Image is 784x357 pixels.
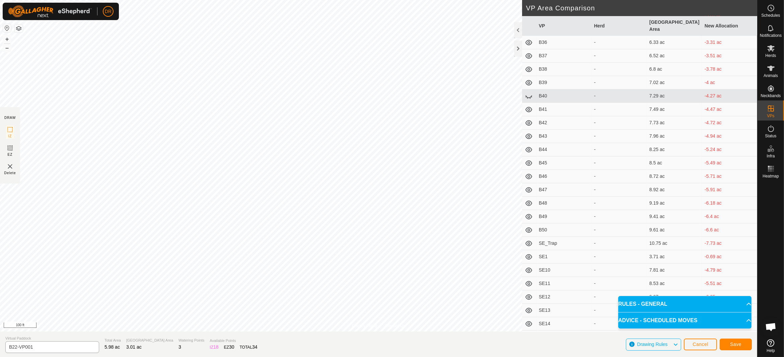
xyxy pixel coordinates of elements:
[702,89,757,103] td: -4.27 ac
[720,339,752,350] button: Save
[647,331,702,344] td: 8.85 ac
[536,304,591,317] td: SE13
[594,146,644,153] div: -
[702,250,757,264] td: -0.69 ac
[594,253,644,260] div: -
[647,76,702,89] td: 7.02 ac
[702,76,757,89] td: -4 ac
[693,342,708,347] span: Cancel
[536,143,591,156] td: B44
[536,103,591,116] td: B41
[229,344,234,350] span: 30
[647,237,702,250] td: 10.75 ac
[594,159,644,166] div: -
[536,63,591,76] td: B38
[760,33,782,38] span: Notifications
[702,210,757,223] td: -6.4 ac
[536,277,591,290] td: SE11
[210,338,257,344] span: Available Points
[536,290,591,304] td: SE12
[252,344,258,350] span: 34
[536,36,591,49] td: B36
[702,130,757,143] td: -4.94 ac
[647,210,702,223] td: 9.41 ac
[6,162,14,170] img: VP
[702,36,757,49] td: -3.31 ac
[526,4,757,12] h2: VP Area Comparison
[702,143,757,156] td: -5.24 ac
[647,277,702,290] td: 8.53 ac
[594,267,644,274] div: -
[536,183,591,197] td: B47
[637,342,667,347] span: Drawing Rules
[594,280,644,287] div: -
[4,115,16,120] div: DRAW
[594,173,644,180] div: -
[8,134,12,139] span: IZ
[15,24,23,32] button: Map Layers
[702,277,757,290] td: -5.51 ac
[126,338,173,343] span: [GEOGRAPHIC_DATA] Area
[594,307,644,314] div: -
[767,154,775,158] span: Infra
[764,74,778,78] span: Animals
[536,210,591,223] td: B49
[594,320,644,327] div: -
[594,186,644,193] div: -
[647,116,702,130] td: 7.73 ac
[536,223,591,237] td: B50
[618,296,752,312] p-accordion-header: RULES - GENERAL
[702,156,757,170] td: -5.49 ac
[536,76,591,89] td: B39
[647,156,702,170] td: 8.5 ac
[594,92,644,99] div: -
[647,63,702,76] td: 6.8 ac
[765,54,776,58] span: Herds
[730,342,741,347] span: Save
[702,16,757,36] th: New Allocation
[647,16,702,36] th: [GEOGRAPHIC_DATA] Area
[3,24,11,32] button: Reset Map
[702,331,757,344] td: -5.83 ac
[702,290,757,304] td: -6.05 ac
[702,264,757,277] td: -4.79 ac
[684,339,717,350] button: Cancel
[647,143,702,156] td: 8.25 ac
[210,344,218,351] div: IZ
[702,223,757,237] td: -6.6 ac
[702,49,757,63] td: -3.51 ac
[536,331,591,344] td: SE15
[594,213,644,220] div: -
[647,223,702,237] td: 9.61 ac
[647,36,702,49] td: 6.33 ac
[594,79,644,86] div: -
[594,106,644,113] div: -
[536,250,591,264] td: SE1
[647,197,702,210] td: 9.19 ac
[647,49,702,63] td: 6.52 ac
[702,197,757,210] td: -6.18 ac
[647,264,702,277] td: 7.81 ac
[8,5,92,17] img: Gallagher Logo
[105,8,112,15] span: DR
[761,317,781,337] div: Open chat
[179,344,181,350] span: 3
[4,170,16,175] span: Delete
[536,170,591,183] td: B46
[647,89,702,103] td: 7.29 ac
[594,200,644,207] div: -
[352,323,377,329] a: Privacy Policy
[702,237,757,250] td: -7.73 ac
[536,317,591,331] td: SE14
[224,344,234,351] div: EZ
[767,349,775,353] span: Help
[594,226,644,233] div: -
[594,52,644,59] div: -
[536,130,591,143] td: B43
[763,174,779,178] span: Heatmap
[385,323,405,329] a: Contact Us
[702,63,757,76] td: -3.78 ac
[3,44,11,52] button: –
[594,293,644,300] div: -
[104,344,120,350] span: 5.98 ac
